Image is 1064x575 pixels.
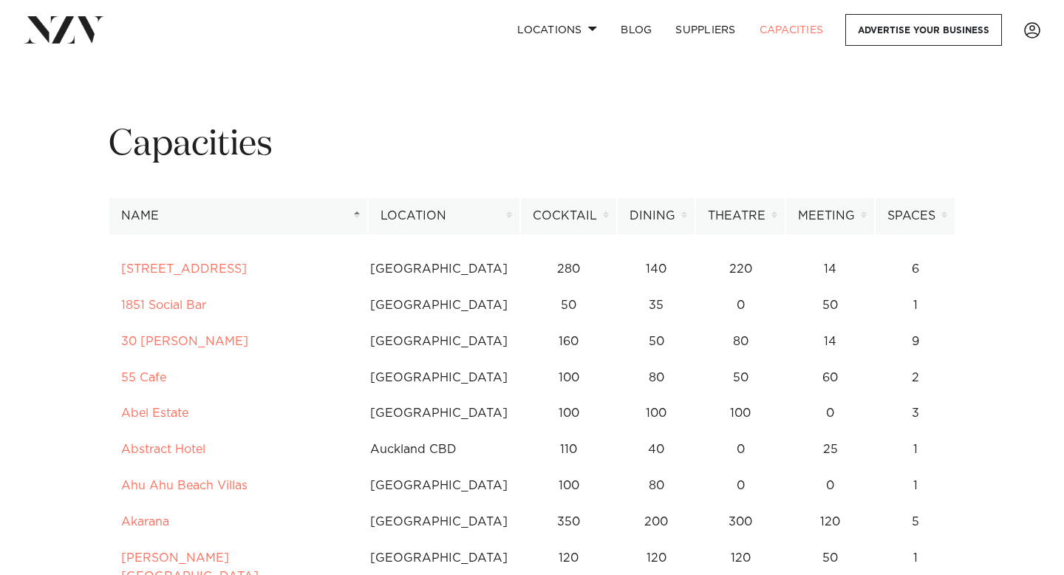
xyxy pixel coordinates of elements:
td: 110 [520,432,617,468]
td: [GEOGRAPHIC_DATA] [358,251,520,287]
td: 100 [520,360,617,396]
td: 100 [520,468,617,504]
th: Cocktail: activate to sort column ascending [520,198,617,234]
td: 140 [617,251,695,287]
td: [GEOGRAPHIC_DATA] [358,287,520,324]
td: 6 [875,251,955,287]
a: Capacities [748,14,836,46]
td: 100 [695,395,785,432]
td: 100 [520,395,617,432]
a: 1851 Social Bar [121,299,206,311]
a: Ahu Ahu Beach Villas [121,480,248,491]
td: 0 [695,287,785,324]
td: 60 [785,360,875,396]
a: 30 [PERSON_NAME] [121,336,248,347]
td: 1 [875,287,955,324]
img: nzv-logo.png [24,16,104,43]
td: 0 [785,468,875,504]
td: 0 [695,432,785,468]
td: Auckland CBD [358,432,520,468]
td: 120 [785,504,875,540]
td: [GEOGRAPHIC_DATA] [358,504,520,540]
th: Name: activate to sort column descending [109,198,368,234]
td: 1 [875,432,955,468]
td: [GEOGRAPHIC_DATA] [358,468,520,504]
th: Dining: activate to sort column ascending [617,198,695,234]
td: 280 [520,251,617,287]
td: 2 [875,360,955,396]
th: Location: activate to sort column ascending [368,198,520,234]
td: 50 [785,287,875,324]
a: Locations [505,14,609,46]
h1: Capacities [109,122,955,169]
td: [GEOGRAPHIC_DATA] [358,360,520,396]
td: [GEOGRAPHIC_DATA] [358,324,520,360]
a: [STREET_ADDRESS] [121,263,247,275]
td: 220 [695,251,785,287]
td: 35 [617,287,695,324]
td: 9 [875,324,955,360]
td: 0 [785,395,875,432]
a: Abstract Hotel [121,443,205,455]
td: 14 [785,251,875,287]
td: 40 [617,432,695,468]
a: 55 Cafe [121,372,166,384]
th: Meeting: activate to sort column ascending [785,198,875,234]
a: Akarana [121,516,169,528]
td: 25 [785,432,875,468]
a: BLOG [609,14,664,46]
td: 100 [617,395,695,432]
td: 14 [785,324,875,360]
td: 300 [695,504,785,540]
td: 160 [520,324,617,360]
td: 50 [617,324,695,360]
td: [GEOGRAPHIC_DATA] [358,395,520,432]
td: 80 [617,360,695,396]
td: 5 [875,504,955,540]
td: 50 [695,360,785,396]
a: Abel Estate [121,407,188,419]
td: 350 [520,504,617,540]
td: 50 [520,287,617,324]
td: 3 [875,395,955,432]
td: 0 [695,468,785,504]
a: SUPPLIERS [664,14,747,46]
td: 1 [875,468,955,504]
td: 80 [695,324,785,360]
th: Spaces: activate to sort column ascending [875,198,955,234]
td: 80 [617,468,695,504]
td: 200 [617,504,695,540]
th: Theatre: activate to sort column ascending [695,198,785,234]
a: Advertise your business [845,14,1002,46]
